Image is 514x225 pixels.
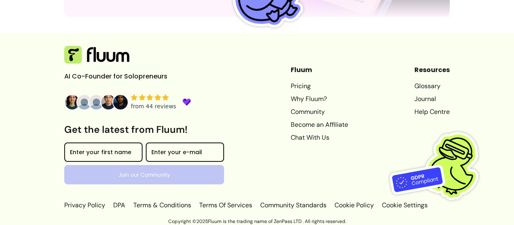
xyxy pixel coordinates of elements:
a: Cookie Policy [333,200,375,210]
a: Become an Affiliate [291,120,348,130]
a: Terms Of Services [198,200,254,210]
p: AI Co-Founder for Solopreneurs [64,72,185,81]
header: Resources [414,65,450,75]
input: Enter your first name [70,150,137,158]
a: Chat With Us [291,133,348,142]
a: Privacy Policy [64,200,107,210]
img: Fluum Logo [64,46,129,64]
a: Pricing [291,81,348,91]
a: Why Fluum? [291,94,348,104]
img: Fluum is GDPR compliant [390,116,490,216]
a: Glossary [414,81,450,91]
h3: Get the latest from Fluum! [64,123,224,136]
a: Community [291,107,348,117]
p: Cookie Settings [380,200,428,210]
a: DPA [112,200,127,210]
header: Fluum [291,65,348,75]
a: Terms & Conditions [132,200,193,210]
a: Help Centre [414,107,450,117]
a: Journal [414,94,450,104]
input: Enter your e-mail [151,150,218,158]
a: Community Standards [259,200,328,210]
